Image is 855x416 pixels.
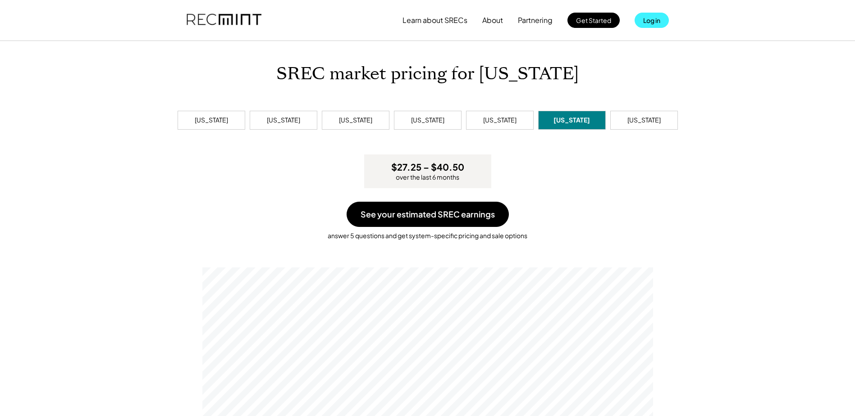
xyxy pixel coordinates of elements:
[553,116,590,125] div: [US_STATE]
[347,202,509,227] button: See your estimated SREC earnings
[411,116,444,125] div: [US_STATE]
[187,5,261,36] img: recmint-logotype%403x.png
[567,13,620,28] button: Get Started
[482,11,503,29] button: About
[402,11,467,29] button: Learn about SRECs
[518,11,553,29] button: Partnering
[391,161,464,173] h3: $27.25 – $40.50
[483,116,517,125] div: [US_STATE]
[339,116,372,125] div: [US_STATE]
[635,13,669,28] button: Log in
[276,63,579,85] h1: SREC market pricing for [US_STATE]
[9,227,846,240] div: answer 5 questions and get system-specific pricing and sale options
[627,116,661,125] div: [US_STATE]
[267,116,300,125] div: [US_STATE]
[396,173,459,182] div: over the last 6 months
[195,116,228,125] div: [US_STATE]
